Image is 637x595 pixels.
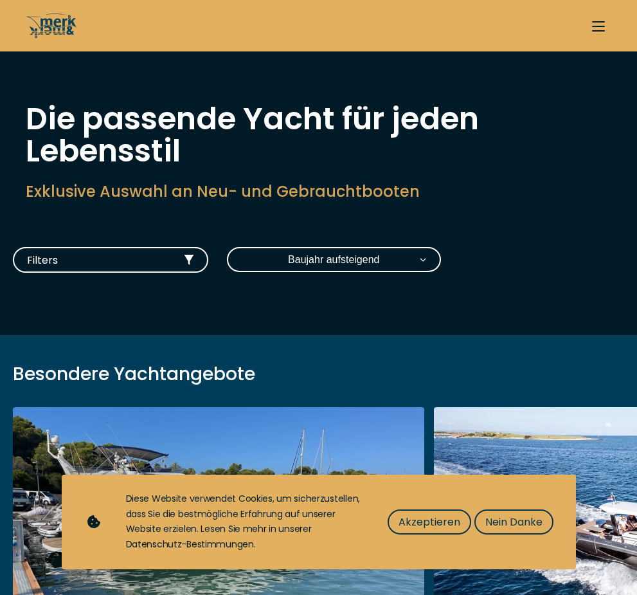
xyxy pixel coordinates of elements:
[399,514,460,530] span: Akzeptieren
[126,538,254,551] a: Datenschutz-Bestimmungen
[474,509,553,535] button: Nein Danke
[26,103,611,167] h1: Die passende Yacht für jeden Lebensstil
[13,247,208,273] button: Filters
[126,491,362,553] div: Diese Website verwendet Cookies, um sicherzustellen, dass Sie die bestmögliche Erfahrung auf unse...
[26,180,611,203] h2: Exklusive Auswahl an Neu- und Gebrauchtbooten
[388,509,471,535] button: Akzeptieren
[485,514,543,530] span: Nein Danke
[27,252,171,268] span: Filters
